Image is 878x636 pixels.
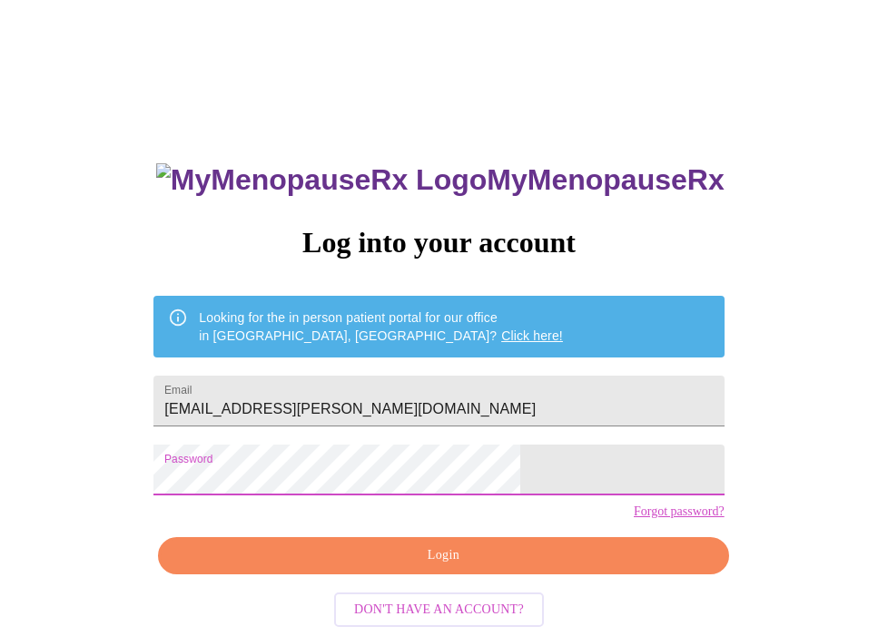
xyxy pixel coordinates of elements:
[156,163,725,197] h3: MyMenopauseRx
[501,328,563,343] a: Click here!
[156,163,487,197] img: MyMenopauseRx Logo
[334,592,544,628] button: Don't have an account?
[153,226,724,259] h3: Log into your account
[634,504,725,519] a: Forgot password?
[354,599,524,621] span: Don't have an account?
[158,537,728,574] button: Login
[199,301,563,352] div: Looking for the in person patient portal for our office in [GEOGRAPHIC_DATA], [GEOGRAPHIC_DATA]?
[179,544,707,567] span: Login
[330,601,548,616] a: Don't have an account?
